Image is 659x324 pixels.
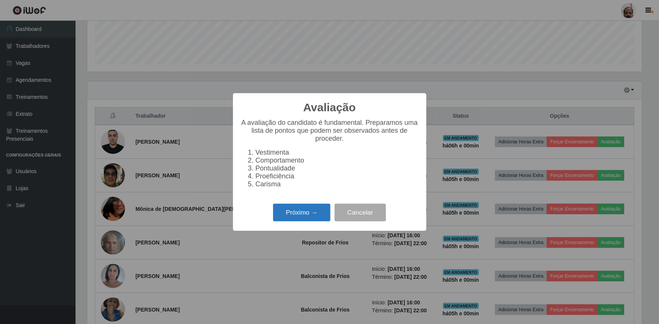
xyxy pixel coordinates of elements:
h2: Avaliação [303,101,356,114]
li: Proeficiência [256,172,419,180]
li: Carisma [256,180,419,188]
li: Pontualidade [256,164,419,172]
p: A avaliação do candidato é fundamental. Preparamos uma lista de pontos que podem ser observados a... [241,119,419,143]
button: Cancelar [335,204,386,221]
li: Comportamento [256,157,419,164]
button: Próximo → [273,204,330,221]
li: Vestimenta [256,149,419,157]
